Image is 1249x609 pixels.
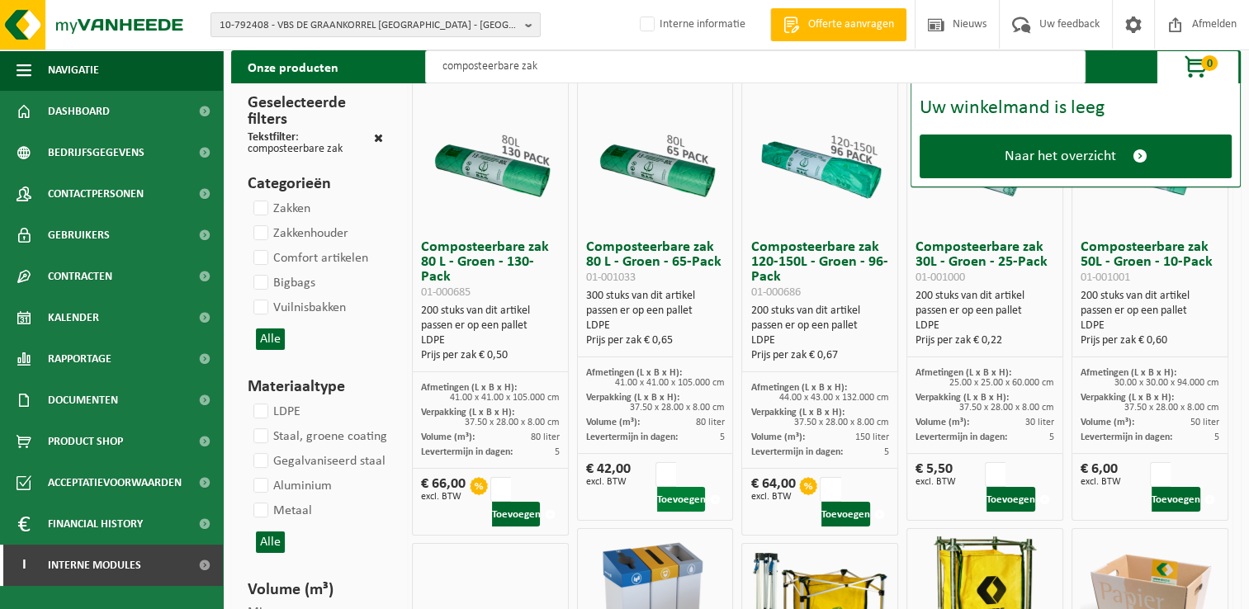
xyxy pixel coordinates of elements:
[920,98,1232,118] div: Uw winkelmand is leeg
[586,240,725,285] h3: Composteerbare zak 80 L - Groen - 65-Pack
[750,304,889,363] div: 200 stuks van dit artikel passen er op een pallet
[250,295,346,320] label: Vuilnisbakken
[1081,271,1130,284] span: 01-001001
[1114,378,1219,388] span: 30.00 x 30.00 x 94.000 cm
[586,271,636,284] span: 01-001033
[256,328,285,350] button: Alle
[248,91,383,132] h3: Geselecteerde filters
[211,12,541,37] button: 10-792408 - VBS DE GRAANKORREL [GEOGRAPHIC_DATA] - [GEOGRAPHIC_DATA] - [GEOGRAPHIC_DATA]
[421,304,560,363] div: 200 stuks van dit artikel passen er op een pallet
[48,380,118,421] span: Documenten
[48,256,112,297] span: Contracten
[586,393,679,403] span: Verpakking (L x B x H):
[1190,418,1219,427] span: 50 liter
[425,50,1086,83] input: Zoeken
[750,240,889,300] h3: Composteerbare zak 120-150L - Groen - 96-Pack
[420,67,561,207] img: 01-000685
[915,368,1011,378] span: Afmetingen (L x B x H):
[915,289,1054,348] div: 200 stuks van dit artikel passen er op een pallet
[804,17,898,33] span: Offerte aanvragen
[915,333,1054,348] div: Prijs per zak € 0,22
[586,319,725,333] div: LDPE
[220,13,518,38] span: 10-792408 - VBS DE GRAANKORREL [GEOGRAPHIC_DATA] - [GEOGRAPHIC_DATA] - [GEOGRAPHIC_DATA]
[750,492,795,502] span: excl. BTW
[959,403,1054,413] span: 37.50 x 28.00 x 8.00 cm
[657,487,706,512] button: Toevoegen
[586,289,725,348] div: 300 stuks van dit artikel passen er op een pallet
[250,221,348,246] label: Zakkenhouder
[915,240,1054,285] h3: Composteerbare zak 30L - Groen - 25-Pack
[1201,55,1218,71] span: 0
[250,449,386,474] label: Gegalvaniseerd staal
[636,12,745,37] label: Interne informatie
[248,172,383,196] h3: Categorieën
[465,418,560,427] span: 37.50 x 28.00 x 8.00 cm
[421,240,560,300] h3: Composteerbare zak 80 L - Groen - 130-Pack
[250,271,315,295] label: Bigbags
[492,502,541,526] button: Toevoegen
[719,432,724,442] span: 5
[915,418,969,427] span: Volume (m³):
[256,531,285,553] button: Alle
[1157,50,1239,83] button: 0
[794,418,889,427] span: 37.50 x 28.00 x 8.00 cm
[421,492,466,502] span: excl. BTW
[750,447,842,457] span: Levertermijn in dagen:
[1081,333,1219,348] div: Prijs per zak € 0,60
[17,545,31,586] span: I
[48,297,99,338] span: Kalender
[915,393,1009,403] span: Verpakking (L x B x H):
[949,378,1054,388] span: 25.00 x 25.00 x 60.000 cm
[1214,432,1219,442] span: 5
[48,545,141,586] span: Interne modules
[1081,319,1219,333] div: LDPE
[48,173,144,215] span: Contactpersonen
[820,477,840,502] input: 1
[586,432,678,442] span: Levertermijn in dagen:
[48,421,123,462] span: Product Shop
[48,503,143,545] span: Financial History
[250,498,312,523] label: Metaal
[750,432,804,442] span: Volume (m³):
[884,447,889,457] span: 5
[248,375,383,399] h3: Materiaaltype
[1081,477,1121,487] span: excl. BTW
[531,432,560,442] span: 80 liter
[586,418,640,427] span: Volume (m³):
[1081,240,1219,285] h3: Composteerbare zak 50L - Groen - 10-Pack
[750,348,889,363] div: Prijs per zak € 0,67
[986,487,1035,512] button: Toevoegen
[421,432,475,442] span: Volume (m³):
[750,408,844,418] span: Verpakking (L x B x H):
[555,447,560,457] span: 5
[421,333,560,348] div: LDPE
[250,196,310,221] label: Zakken
[48,50,99,91] span: Navigatie
[1081,432,1172,442] span: Levertermijn in dagen:
[915,432,1007,442] span: Levertermijn in dagen:
[695,418,724,427] span: 80 liter
[750,333,889,348] div: LDPE
[421,383,517,393] span: Afmetingen (L x B x H):
[1081,368,1176,378] span: Afmetingen (L x B x H):
[915,271,965,284] span: 01-001000
[1124,403,1219,413] span: 37.50 x 28.00 x 8.00 cm
[421,477,466,502] div: € 66,00
[231,50,355,83] h2: Onze producten
[250,399,300,424] label: LDPE
[586,333,725,348] div: Prijs per zak € 0,65
[248,131,296,144] span: Tekstfilter
[421,447,513,457] span: Levertermijn in dagen:
[250,424,387,449] label: Staal, groene coating
[421,348,560,363] div: Prijs per zak € 0,50
[1081,462,1121,487] div: € 6,00
[614,378,724,388] span: 41.00 x 41.00 x 105.000 cm
[1005,148,1116,165] span: Naar het overzicht
[248,578,383,602] h3: Volume (m³)
[48,462,182,503] span: Acceptatievoorwaarden
[821,502,870,526] button: Toevoegen
[586,368,682,378] span: Afmetingen (L x B x H):
[1081,289,1219,348] div: 200 stuks van dit artikel passen er op een pallet
[250,246,368,271] label: Comfort artikelen
[655,462,676,487] input: 1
